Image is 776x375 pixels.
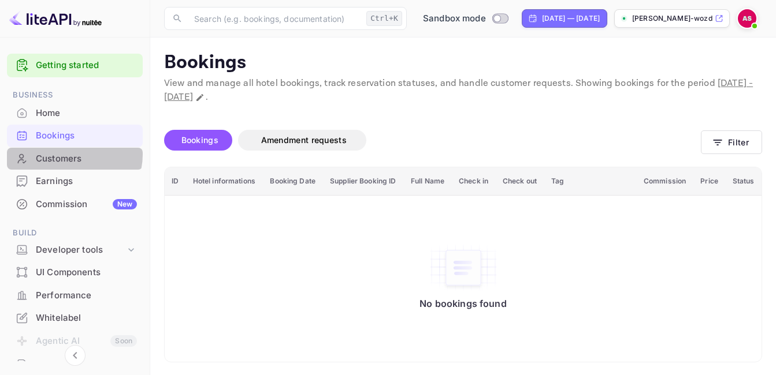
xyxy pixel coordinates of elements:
[7,307,143,329] div: Whitelabel
[36,59,137,72] a: Getting started
[7,193,143,216] div: CommissionNew
[404,167,452,196] th: Full Name
[7,125,143,147] div: Bookings
[7,125,143,146] a: Bookings
[261,135,347,145] span: Amendment requests
[7,148,143,170] div: Customers
[36,289,137,302] div: Performance
[164,51,762,74] p: Bookings
[7,54,143,77] div: Getting started
[181,135,218,145] span: Bookings
[738,9,756,28] img: Abdullah Suleman
[194,92,206,103] button: Change date range
[36,175,137,188] div: Earnings
[36,152,137,166] div: Customers
[36,129,137,142] div: Bookings
[496,167,544,196] th: Check out
[7,89,143,102] span: Business
[9,9,102,28] img: LiteAPI logo
[36,358,137,372] div: API Logs
[187,7,362,30] input: Search (e.g. bookings, documentation)
[36,243,125,257] div: Developer tools
[429,243,498,292] img: No bookings found
[164,130,701,151] div: account-settings tabs
[542,13,600,24] div: [DATE] — [DATE]
[7,307,143,328] a: Whitelabel
[36,312,137,325] div: Whitelabel
[164,77,762,104] p: View and manage all hotel bookings, track reservation statuses, and handle customer requests. Sho...
[36,107,137,120] div: Home
[7,102,143,123] a: Home
[7,148,143,169] a: Customers
[423,12,486,25] span: Sandbox mode
[165,167,186,196] th: ID
[366,11,402,26] div: Ctrl+K
[263,167,323,196] th: Booking Date
[164,77,753,103] span: [DATE] - [DATE]
[7,284,143,307] div: Performance
[7,284,143,306] a: Performance
[7,170,143,193] div: Earnings
[7,102,143,125] div: Home
[701,130,762,154] button: Filter
[7,227,143,239] span: Build
[323,167,404,196] th: Supplier Booking ID
[7,261,143,283] a: UI Components
[544,167,637,196] th: Tag
[36,198,137,211] div: Commission
[7,193,143,215] a: CommissionNew
[693,167,725,196] th: Price
[165,167,762,362] table: booking table
[36,266,137,279] div: UI Components
[7,170,143,192] a: Earnings
[7,240,143,260] div: Developer tools
[452,167,496,196] th: Check in
[632,13,712,24] p: [PERSON_NAME]-wozd8...
[726,167,762,196] th: Status
[186,167,263,196] th: Hotel informations
[418,12,513,25] div: Switch to Production mode
[7,261,143,284] div: UI Components
[419,298,507,309] p: No bookings found
[113,199,137,209] div: New
[637,167,693,196] th: Commission
[65,345,86,366] button: Collapse navigation
[7,354,143,375] a: API Logs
